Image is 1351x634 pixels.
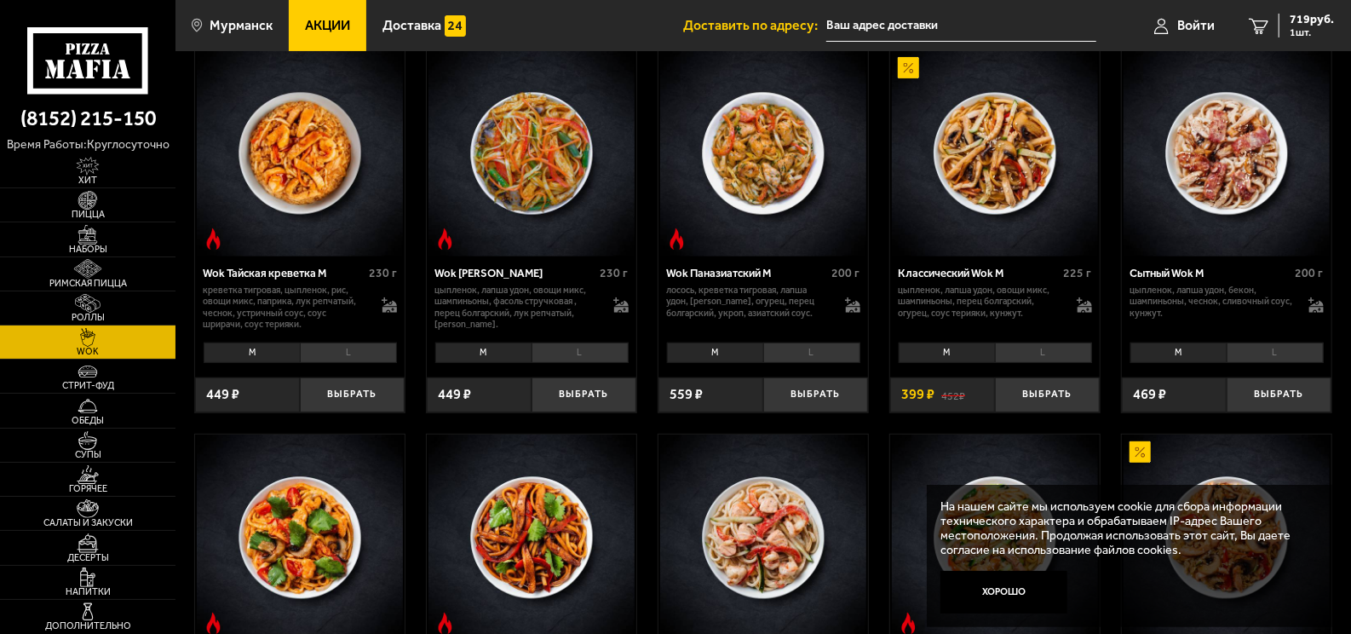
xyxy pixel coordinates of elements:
[206,388,239,402] span: 449 ₽
[532,378,636,412] button: Выбрать
[382,19,441,32] span: Доставка
[1124,50,1330,256] img: Сытный Wok M
[204,343,300,363] li: M
[601,266,629,280] span: 230 г
[995,343,1092,363] li: L
[434,613,456,634] img: Острое блюдо
[658,50,867,256] a: Острое блюдоWok Паназиатский M
[941,388,965,402] s: 452 ₽
[445,15,466,37] img: 15daf4d41897b9f0e9f617042186c801.svg
[940,499,1308,558] p: На нашем сайте мы используем cookie для сбора информации технического характера и обрабатываем IP...
[667,267,828,280] div: Wok Паназиатский M
[995,378,1100,412] button: Выбрать
[1296,266,1324,280] span: 200 г
[826,10,1096,42] input: Ваш адрес доставки
[435,267,596,280] div: Wok [PERSON_NAME]
[204,285,368,330] p: креветка тигровая, цыпленок, рис, овощи микс, паприка, лук репчатый, чеснок, устричный соус, соус...
[899,267,1060,280] div: Классический Wok M
[435,285,600,330] p: цыпленок, лапша удон, овощи микс, шампиньоны, фасоль стручковая , перец болгарский, лук репчатый,...
[666,228,687,250] img: Острое блюдо
[435,343,532,363] li: M
[683,19,826,32] span: Доставить по адресу:
[832,266,860,280] span: 200 г
[667,343,763,363] li: M
[1130,267,1291,280] div: Сытный Wok M
[899,285,1063,319] p: цыпленок, лапша удон, овощи микс, шампиньоны, перец болгарский, огурец, соус терияки, кунжут.
[899,343,995,363] li: M
[203,228,224,250] img: Острое блюдо
[667,285,831,319] p: лосось, креветка тигровая, лапша удон, [PERSON_NAME], огурец, перец болгарский, укроп, азиатский ...
[1227,378,1331,412] button: Выбрать
[204,267,365,280] div: Wok Тайская креветка M
[438,388,471,402] span: 449 ₽
[1064,266,1092,280] span: 225 г
[428,50,635,256] img: Wok Карри М
[210,19,273,32] span: Мурманск
[300,378,405,412] button: Выбрать
[195,50,404,256] a: Острое блюдоWok Тайская креветка M
[1130,441,1151,463] img: Акционный
[898,57,919,78] img: Акционный
[940,571,1067,614] button: Хорошо
[1133,388,1166,402] span: 469 ₽
[197,50,403,256] img: Wok Тайская креветка M
[1130,343,1227,363] li: M
[890,50,1099,256] a: АкционныйКлассический Wok M
[1227,343,1324,363] li: L
[1177,19,1215,32] span: Войти
[427,50,635,256] a: Острое блюдоWok Карри М
[434,228,456,250] img: Острое блюдо
[763,378,868,412] button: Выбрать
[763,343,860,363] li: L
[670,388,703,402] span: 559 ₽
[203,613,224,634] img: Острое блюдо
[1130,285,1295,319] p: цыпленок, лапша удон, бекон, шампиньоны, чеснок, сливочный соус, кунжут.
[660,50,866,256] img: Wok Паназиатский M
[369,266,397,280] span: 230 г
[305,19,350,32] span: Акции
[300,343,397,363] li: L
[1290,14,1334,26] span: 719 руб.
[1290,27,1334,37] span: 1 шт.
[892,50,1098,256] img: Классический Wok M
[901,388,934,402] span: 399 ₽
[1122,50,1331,256] a: Сытный Wok M
[898,613,919,634] img: Острое блюдо
[532,343,629,363] li: L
